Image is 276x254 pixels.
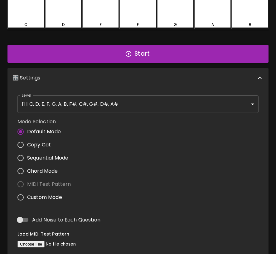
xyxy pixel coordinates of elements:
[100,22,102,28] div: E
[27,128,61,135] span: Default Mode
[17,231,259,238] h6: Load MIDI Test Pattern
[211,22,214,28] div: A
[174,22,177,28] div: G
[12,74,41,82] p: 🎛️ Settings
[137,22,139,28] div: F
[32,216,100,224] span: Add Noise to Each Question
[27,194,62,201] span: Custom Mode
[7,68,269,88] div: 🎛️ Settings
[17,118,76,125] label: Mode Selection
[7,45,269,63] button: Start
[27,180,71,188] span: MIDI Test Pattern
[27,141,51,149] span: Copy Cat
[249,22,251,28] div: B
[17,95,259,113] div: 11 | C, D, E, F, G, A, B, F#, C#, G#, D#, A#
[27,167,58,175] span: Chord Mode
[27,154,68,162] span: Sequential Mode
[24,22,27,28] div: C
[62,22,65,28] div: D
[22,93,31,98] label: Level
